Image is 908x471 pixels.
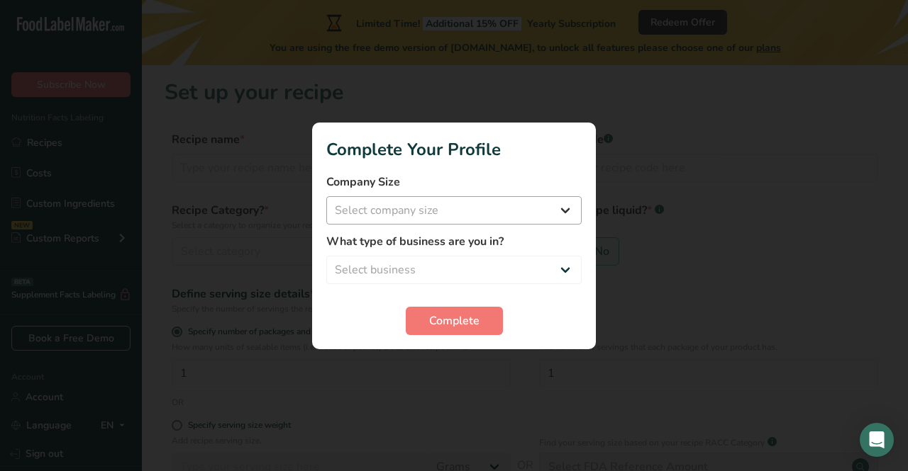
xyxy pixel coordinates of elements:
label: Company Size [326,174,582,191]
label: What type of business are you in? [326,233,582,250]
h1: Complete Your Profile [326,137,582,162]
button: Complete [406,307,503,335]
div: Open Intercom Messenger [860,423,894,457]
span: Complete [429,312,480,329]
